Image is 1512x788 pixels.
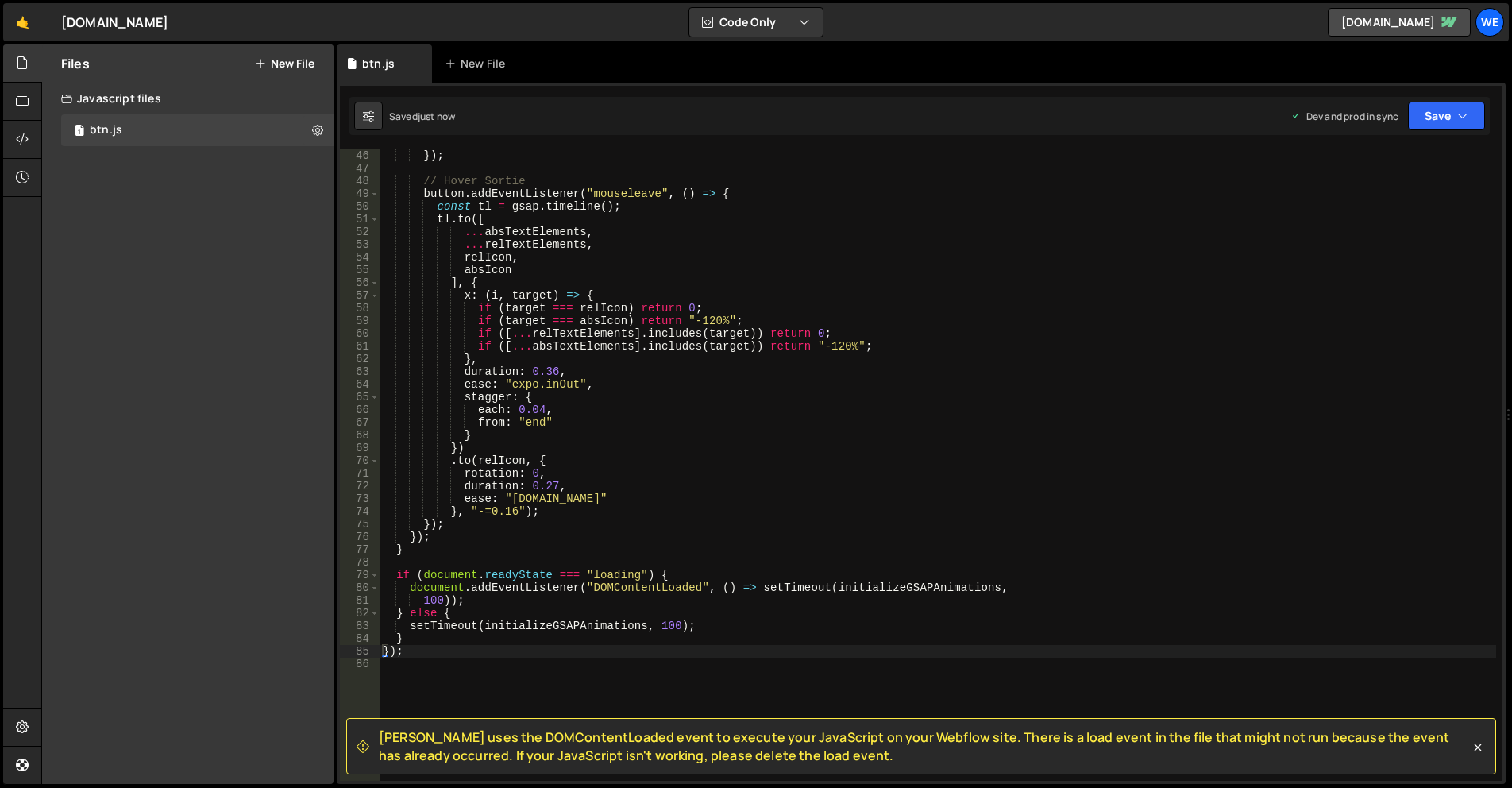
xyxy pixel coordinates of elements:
h2: Files [61,55,90,72]
button: Save [1408,102,1485,130]
div: 64 [340,378,380,391]
div: 71 [340,467,380,480]
a: We [1475,8,1504,37]
div: 74 [340,505,380,518]
div: 56 [340,276,380,289]
div: 63 [340,365,380,378]
div: 50 [340,200,380,213]
div: 81 [340,594,380,607]
div: 66 [340,404,380,416]
div: 85 [340,645,380,658]
div: 51 [340,213,380,226]
div: 70 [340,454,380,467]
div: 69 [340,442,380,454]
div: 52 [340,226,380,238]
button: New File [255,57,314,70]
div: 49 [340,187,380,200]
div: 73 [340,492,380,505]
div: 46 [340,149,380,162]
div: 78 [340,556,380,569]
div: 17167/47401.js [61,114,334,146]
div: 67 [340,416,380,429]
div: 82 [340,607,380,620]
div: 47 [340,162,380,175]
button: Code Only [689,8,823,37]
div: New File [445,56,511,71]
div: 53 [340,238,380,251]
div: 62 [340,353,380,365]
div: 86 [340,658,380,670]
div: 59 [340,315,380,327]
div: Dev and prod in sync [1290,110,1398,123]
div: 75 [340,518,380,531]
div: 48 [340,175,380,187]
div: 79 [340,569,380,581]
div: 83 [340,620,380,632]
div: 54 [340,251,380,264]
div: just now [418,110,455,123]
a: 🤙 [3,3,42,41]
a: [DOMAIN_NAME] [1328,8,1471,37]
div: [DOMAIN_NAME] [61,13,168,32]
div: 68 [340,429,380,442]
div: 72 [340,480,380,492]
div: btn.js [362,56,395,71]
div: Javascript files [42,83,334,114]
div: btn.js [90,123,122,137]
span: 1 [75,126,84,138]
div: 55 [340,264,380,276]
div: 61 [340,340,380,353]
span: [PERSON_NAME] uses the DOMContentLoaded event to execute your JavaScript on your Webflow site. Th... [379,728,1470,764]
div: 58 [340,302,380,315]
div: 80 [340,581,380,594]
div: 84 [340,632,380,645]
div: 60 [340,327,380,340]
div: 65 [340,391,380,404]
div: 57 [340,289,380,302]
div: Saved [389,110,455,123]
div: 77 [340,543,380,556]
div: 76 [340,531,380,543]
